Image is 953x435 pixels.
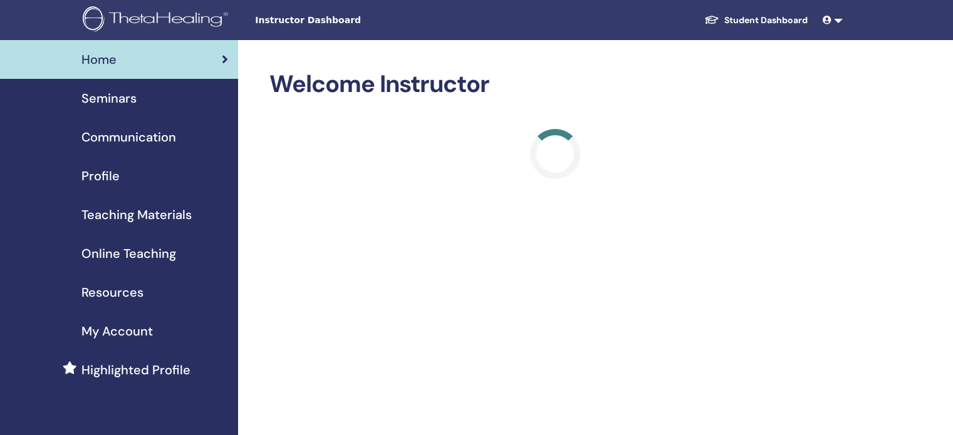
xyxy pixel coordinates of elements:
h2: Welcome Instructor [269,70,840,99]
img: graduation-cap-white.svg [704,14,719,25]
span: Teaching Materials [81,205,192,224]
a: Student Dashboard [694,9,818,32]
img: logo.png [83,6,232,34]
span: Online Teaching [81,244,176,263]
span: Resources [81,283,143,302]
span: Highlighted Profile [81,361,190,379]
span: Instructor Dashboard [255,14,443,27]
span: Seminars [81,89,137,108]
span: My Account [81,322,153,340]
span: Home [81,50,117,69]
span: Communication [81,128,176,146]
span: Profile [81,166,120,185]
